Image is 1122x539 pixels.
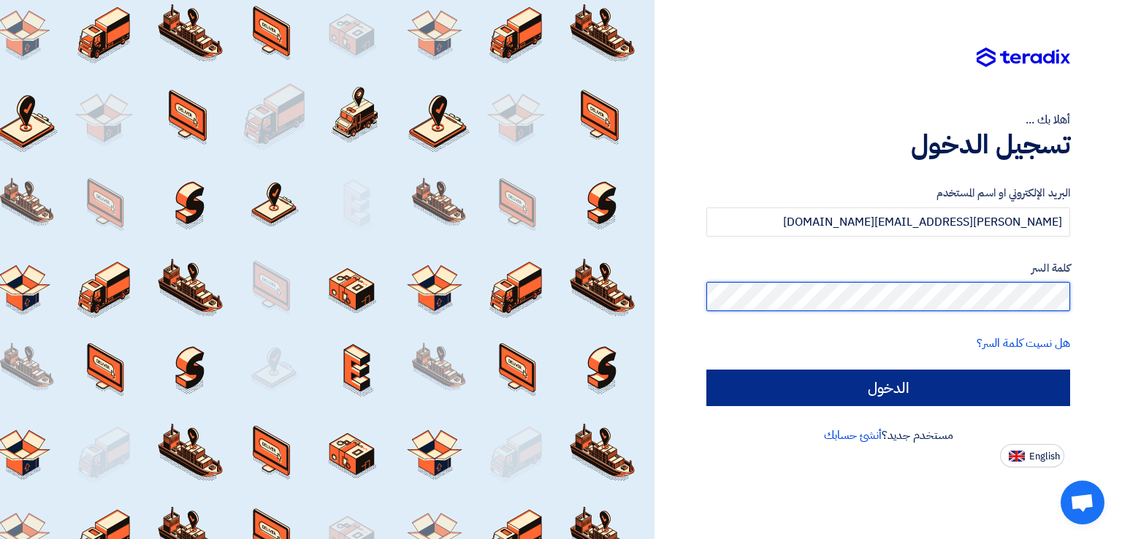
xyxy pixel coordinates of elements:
input: أدخل بريد العمل الإلكتروني او اسم المستخدم الخاص بك ... [706,207,1070,237]
button: English [1000,444,1064,467]
div: مستخدم جديد؟ [706,427,1070,444]
span: English [1029,451,1060,462]
div: أهلا بك ... [706,111,1070,129]
label: كلمة السر [706,260,1070,277]
label: البريد الإلكتروني او اسم المستخدم [706,185,1070,202]
div: Open chat [1061,481,1104,524]
h1: تسجيل الدخول [706,129,1070,161]
img: Teradix logo [977,47,1070,68]
a: أنشئ حسابك [824,427,882,444]
a: هل نسيت كلمة السر؟ [977,335,1070,352]
input: الدخول [706,370,1070,406]
img: en-US.png [1009,451,1025,462]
